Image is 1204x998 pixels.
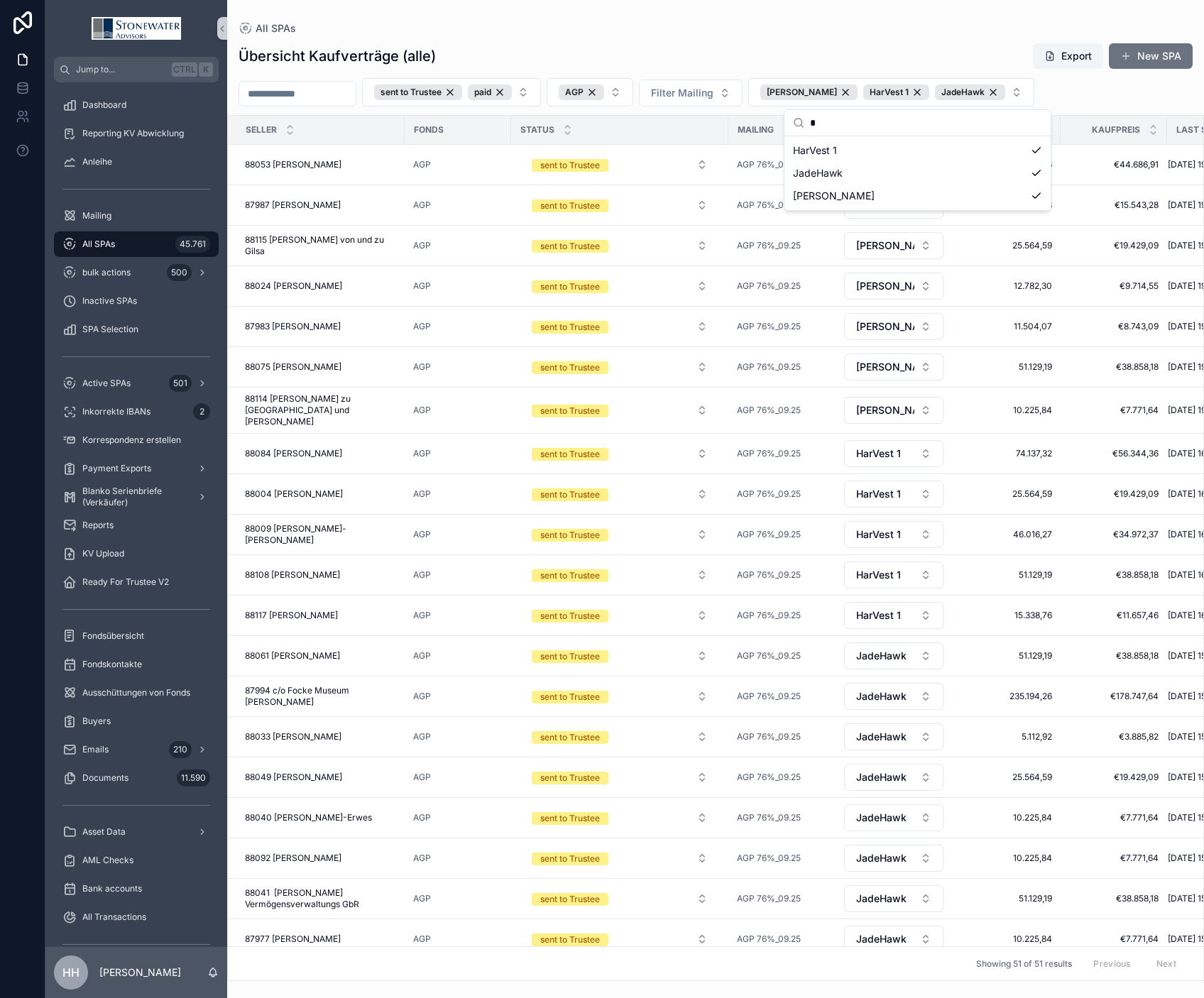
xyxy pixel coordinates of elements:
[856,649,907,663] span: JadeHawk
[413,488,431,500] span: AGP
[520,561,720,588] a: Select Button
[520,603,719,628] button: Select Button
[245,280,342,292] span: 88024 [PERSON_NAME]
[737,321,801,332] a: AGP 76%_09.25
[245,448,396,459] a: 88084 [PERSON_NAME]
[737,610,801,621] a: AGP 76%_09.25
[843,312,944,341] a: Select Button
[54,569,219,595] a: Ready For Trustee V2
[374,84,462,100] button: Unselect SENT_TO_TRUSTEE
[843,231,944,260] a: Select Button
[1069,405,1159,416] a: €7.771,64
[559,84,604,100] button: Unselect 50
[793,166,843,180] span: JadeHawk
[169,375,192,392] div: 501
[961,529,1052,540] a: 46.016,27
[54,371,219,396] a: Active SPAs501
[193,403,210,420] div: 2
[200,64,212,75] span: K
[961,280,1052,292] a: 12.782,30
[961,488,1052,500] a: 25.564,59
[520,521,720,548] a: Select Button
[844,232,943,259] button: Select Button
[413,610,503,621] a: AGP
[82,463,151,474] span: Payment Exports
[961,321,1052,332] a: 11.504,07
[540,159,600,172] div: sent to Trustee
[547,78,633,106] button: Select Button
[737,159,801,170] span: AGP 76%_09.25
[245,569,396,581] a: 88108 [PERSON_NAME]
[1069,280,1159,292] a: €9.714,55
[737,280,826,292] a: AGP 76%_09.25
[844,313,943,340] button: Select Button
[856,487,901,501] span: HarVest 1
[245,159,396,170] a: 88053 [PERSON_NAME]
[520,273,720,300] a: Select Button
[856,608,901,623] span: HarVest 1
[540,650,600,663] div: sent to Trustee
[82,99,126,111] span: Dashboard
[540,610,600,623] div: sent to Trustee
[54,203,219,229] a: Mailing
[245,393,396,427] a: 88114 [PERSON_NAME] zu [GEOGRAPHIC_DATA] und [PERSON_NAME]
[520,192,720,219] a: Select Button
[245,361,341,373] span: 88075 [PERSON_NAME]
[737,610,826,621] a: AGP 76%_09.25
[843,642,944,670] a: Select Button
[245,650,396,662] a: 88061 [PERSON_NAME]
[239,21,296,35] a: All SPAs
[737,199,801,211] a: AGP 76%_09.25
[520,313,720,340] a: Select Button
[737,405,801,416] span: AGP 76%_09.25
[82,630,144,642] span: Fondsübersicht
[413,650,431,662] a: AGP
[413,361,431,373] a: AGP
[413,529,431,540] span: AGP
[175,236,210,253] div: 45.761
[54,231,219,257] a: All SPAs45.761
[413,448,503,459] a: AGP
[413,240,431,251] a: AGP
[844,273,943,300] button: Select Button
[82,576,169,588] span: Ready For Trustee V2
[82,267,131,278] span: bulk actions
[748,78,1034,106] button: Select Button
[468,84,512,100] div: paid
[413,405,431,416] span: AGP
[1069,199,1159,211] span: €15.543,28
[245,234,396,257] a: 88115 [PERSON_NAME] von und zu Gilsa
[737,199,826,211] a: AGP 76%_09.25
[520,151,720,178] a: Select Button
[961,610,1052,621] a: 15.338,76
[565,87,584,98] span: AGP
[54,484,219,510] a: Blanko Serienbriefe (Verkäufer)
[1069,321,1159,332] a: €8.743,09
[961,569,1052,581] span: 51.129,19
[520,441,719,466] button: Select Button
[540,488,600,501] div: sent to Trustee
[843,272,944,300] a: Select Button
[245,488,343,500] span: 88004 [PERSON_NAME]
[737,159,826,170] a: AGP 76%_09.25
[737,280,801,292] a: AGP 76%_09.25
[245,159,341,170] span: 88053 [PERSON_NAME]
[413,488,503,500] a: AGP
[468,84,512,100] button: Unselect PAID
[540,448,600,461] div: sent to Trustee
[413,280,503,292] a: AGP
[737,529,801,540] span: AGP 76%_09.25
[520,233,719,258] button: Select Button
[856,527,901,542] span: HarVest 1
[256,21,296,35] span: All SPAs
[1069,159,1159,170] a: €44.686,91
[520,643,719,669] button: Select Button
[961,240,1052,251] span: 25.564,59
[843,480,944,508] a: Select Button
[737,361,801,373] a: AGP 76%_09.25
[92,17,181,40] img: App logo
[413,280,431,292] span: AGP
[82,156,112,168] span: Anleihe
